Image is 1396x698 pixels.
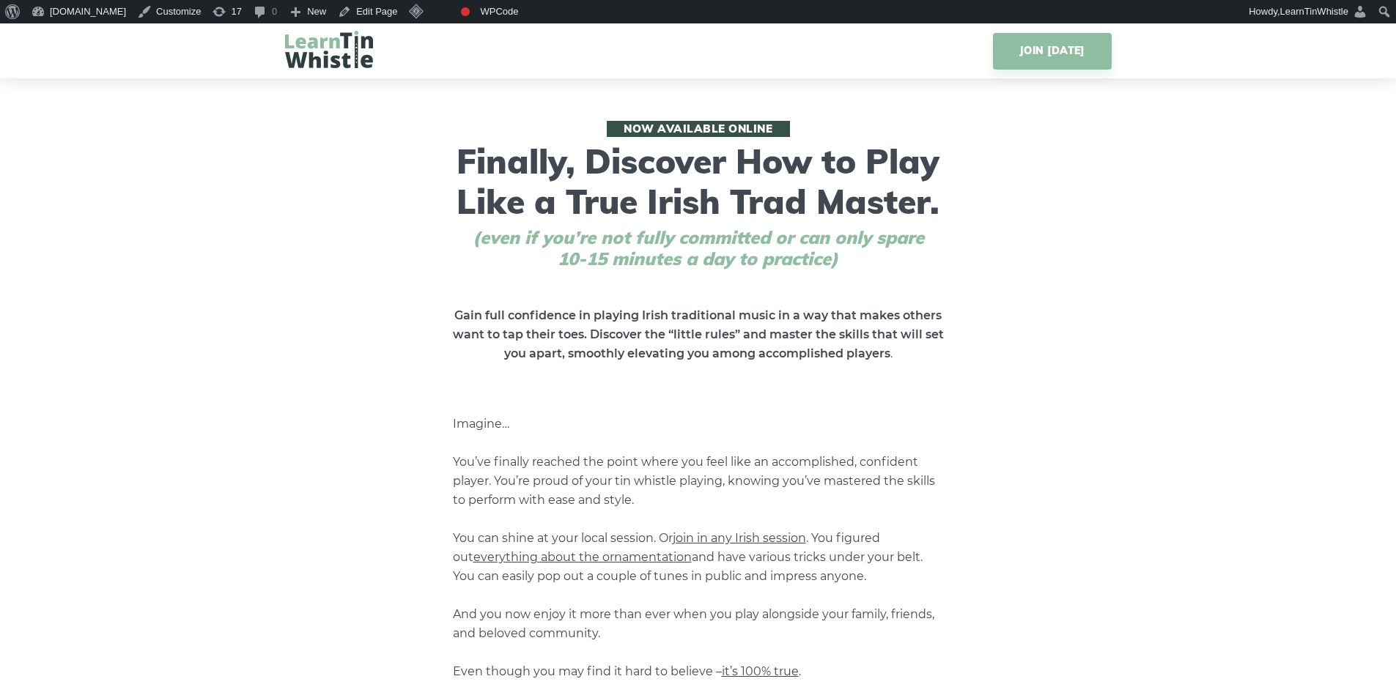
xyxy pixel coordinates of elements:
img: LearnTinWhistle.com [285,31,373,68]
span: join in any Irish session [673,531,806,545]
span: it’s 100% true [722,664,799,678]
div: Focus keyphrase not set [461,7,470,16]
h1: Finally, Discover How to Play Like a True Irish Trad Master. [446,121,951,270]
strong: elevating you among accomplished players [627,346,890,360]
a: JOIN [DATE] [993,33,1111,70]
span: (even if you’re not fully committed or can only spare 10-15 minutes a day to practice) [468,227,929,270]
span: everything about the ornamentation [473,550,692,564]
strong: Gain full confidence in playing Irish traditional music in a way that makes others want to tap th... [453,308,944,360]
span: Now available online [607,121,790,137]
span: LearnTinWhistle [1280,6,1348,17]
p: . [453,306,944,363]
